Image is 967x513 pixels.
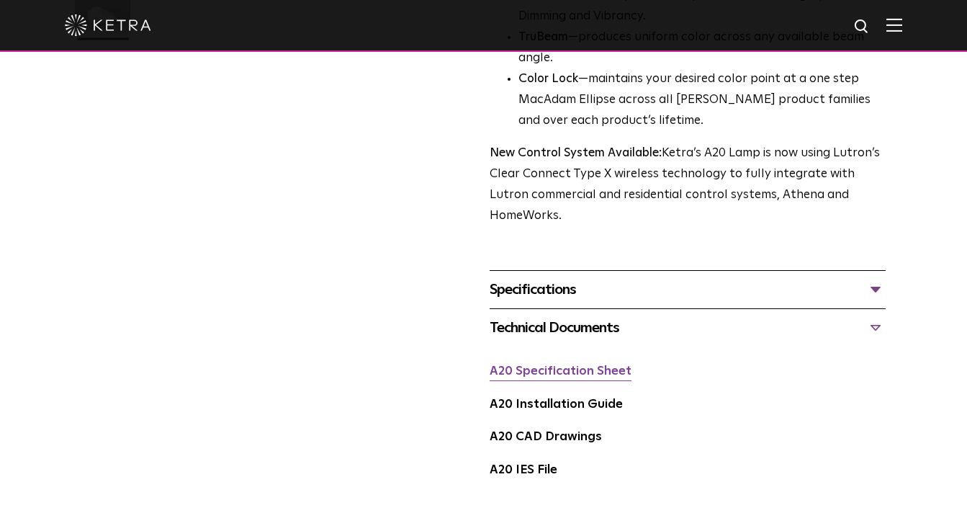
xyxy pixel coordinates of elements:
img: search icon [853,18,871,36]
strong: New Control System Available: [490,147,662,159]
a: A20 Specification Sheet [490,365,631,378]
a: A20 Installation Guide [490,398,623,411]
div: Specifications [490,278,886,301]
div: Technical Documents [490,316,886,339]
strong: Color Lock [518,73,578,85]
img: Hamburger%20Nav.svg [886,18,902,32]
li: —maintains your desired color point at a one step MacAdam Ellipse across all [PERSON_NAME] produc... [518,69,886,132]
a: A20 IES File [490,464,557,476]
a: A20 CAD Drawings [490,431,602,443]
img: ketra-logo-2019-white [65,14,151,36]
p: Ketra’s A20 Lamp is now using Lutron’s Clear Connect Type X wireless technology to fully integrat... [490,143,886,227]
